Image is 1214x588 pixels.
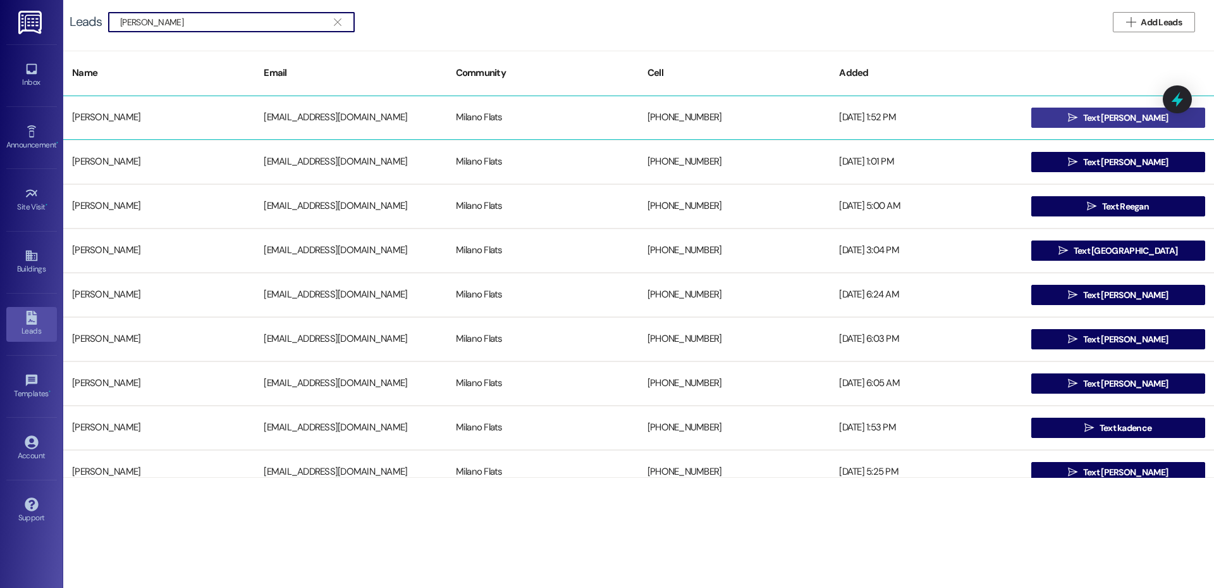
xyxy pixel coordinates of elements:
button: Text [PERSON_NAME] [1031,152,1205,172]
div: [DATE] 1:53 PM [830,415,1022,441]
div: Milano Flats [447,460,639,485]
div: [EMAIL_ADDRESS][DOMAIN_NAME] [255,194,446,219]
div: [PHONE_NUMBER] [639,415,830,441]
div: Leads [70,15,102,28]
div: [DATE] 1:52 PM [830,105,1022,130]
span: Text Reegan [1102,200,1149,213]
div: [PERSON_NAME] [63,282,255,308]
i:  [1087,201,1096,211]
button: Text [GEOGRAPHIC_DATA] [1031,241,1205,261]
input: Search name/email/community (quotes for exact match e.g. "John Smith") [120,13,328,31]
div: [EMAIL_ADDRESS][DOMAIN_NAME] [255,327,446,352]
div: [PHONE_NUMBER] [639,194,830,219]
div: [PERSON_NAME] [63,149,255,175]
div: [PHONE_NUMBER] [639,238,830,263]
a: Templates • [6,370,57,404]
div: [PHONE_NUMBER] [639,282,830,308]
span: • [56,139,58,147]
span: • [49,387,51,396]
div: [EMAIL_ADDRESS][DOMAIN_NAME] [255,371,446,396]
a: Support [6,494,57,528]
a: Buildings [6,245,57,279]
span: Text [PERSON_NAME] [1083,333,1168,346]
span: Text kadence [1100,422,1152,435]
div: [EMAIL_ADDRESS][DOMAIN_NAME] [255,460,446,485]
i:  [1068,378,1077,389]
span: Text [GEOGRAPHIC_DATA] [1074,244,1178,258]
span: Text [PERSON_NAME] [1083,289,1168,302]
button: Text [PERSON_NAME] [1031,285,1205,305]
div: [EMAIL_ADDRESS][DOMAIN_NAME] [255,238,446,263]
span: Text [PERSON_NAME] [1083,377,1168,391]
div: Milano Flats [447,105,639,130]
div: Milano Flats [447,282,639,308]
div: [DATE] 6:24 AM [830,282,1022,308]
a: Account [6,432,57,466]
div: Milano Flats [447,327,639,352]
div: [EMAIL_ADDRESS][DOMAIN_NAME] [255,415,446,441]
div: [PERSON_NAME] [63,238,255,263]
button: Text [PERSON_NAME] [1031,462,1205,482]
div: Added [830,58,1022,89]
div: Milano Flats [447,194,639,219]
span: • [46,201,47,210]
div: [EMAIL_ADDRESS][DOMAIN_NAME] [255,282,446,308]
div: [EMAIL_ADDRESS][DOMAIN_NAME] [255,105,446,130]
i:  [1068,334,1077,344]
i:  [1068,290,1077,300]
div: Milano Flats [447,149,639,175]
span: Text [PERSON_NAME] [1083,466,1168,479]
div: [PERSON_NAME] [63,327,255,352]
div: [PERSON_NAME] [63,415,255,441]
a: Site Visit • [6,183,57,217]
div: [PHONE_NUMBER] [639,149,830,175]
button: Add Leads [1113,12,1195,32]
div: Community [447,58,639,89]
button: Text [PERSON_NAME] [1031,329,1205,349]
div: Milano Flats [447,415,639,441]
i:  [1126,17,1136,27]
div: Email [255,58,446,89]
div: [DATE] 5:25 PM [830,460,1022,485]
div: Milano Flats [447,238,639,263]
div: [DATE] 6:05 AM [830,371,1022,396]
button: Text [PERSON_NAME] [1031,108,1205,128]
i:  [1068,157,1077,167]
div: [PERSON_NAME] [63,194,255,219]
div: [PERSON_NAME] [63,460,255,485]
span: Text [PERSON_NAME] [1083,111,1168,125]
div: [DATE] 5:00 AM [830,194,1022,219]
button: Text Reegan [1031,196,1205,216]
div: [EMAIL_ADDRESS][DOMAIN_NAME] [255,149,446,175]
div: [PERSON_NAME] [63,371,255,396]
i:  [1068,113,1077,123]
div: [PHONE_NUMBER] [639,105,830,130]
i:  [1068,467,1077,477]
span: Add Leads [1141,16,1182,29]
div: [PHONE_NUMBER] [639,327,830,352]
a: Leads [6,307,57,341]
i:  [1084,423,1094,433]
span: Text [PERSON_NAME] [1083,156,1168,169]
div: [PHONE_NUMBER] [639,460,830,485]
img: ResiDesk Logo [18,11,44,34]
button: Clear text [328,13,348,32]
i:  [334,17,341,27]
i:  [1058,246,1068,256]
div: Milano Flats [447,371,639,396]
button: Text kadence [1031,418,1205,438]
a: Inbox [6,58,57,92]
div: [DATE] 6:03 PM [830,327,1022,352]
div: Cell [639,58,830,89]
div: [DATE] 1:01 PM [830,149,1022,175]
div: [PHONE_NUMBER] [639,371,830,396]
div: Name [63,58,255,89]
button: Text [PERSON_NAME] [1031,373,1205,394]
div: [PERSON_NAME] [63,105,255,130]
div: [DATE] 3:04 PM [830,238,1022,263]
